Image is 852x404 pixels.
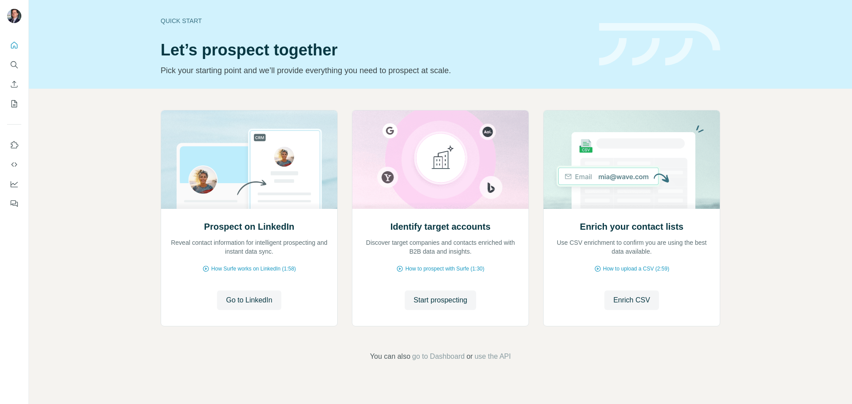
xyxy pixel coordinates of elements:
[7,57,21,73] button: Search
[412,351,465,362] button: go to Dashboard
[7,96,21,112] button: My lists
[204,220,294,233] h2: Prospect on LinkedIn
[580,220,683,233] h2: Enrich your contact lists
[361,238,520,256] p: Discover target companies and contacts enriched with B2B data and insights.
[370,351,410,362] span: You can also
[352,110,529,209] img: Identify target accounts
[217,290,281,310] button: Go to LinkedIn
[7,196,21,212] button: Feedback
[466,351,473,362] span: or
[543,110,720,209] img: Enrich your contact lists
[604,290,659,310] button: Enrich CSV
[474,351,511,362] button: use the API
[170,238,328,256] p: Reveal contact information for intelligent prospecting and instant data sync.
[7,37,21,53] button: Quick start
[161,16,588,25] div: Quick start
[414,295,467,306] span: Start prospecting
[226,295,272,306] span: Go to LinkedIn
[7,157,21,173] button: Use Surfe API
[7,137,21,153] button: Use Surfe on LinkedIn
[7,76,21,92] button: Enrich CSV
[211,265,296,273] span: How Surfe works on LinkedIn (1:58)
[603,265,669,273] span: How to upload a CSV (2:59)
[7,176,21,192] button: Dashboard
[405,290,476,310] button: Start prospecting
[599,23,720,66] img: banner
[390,220,491,233] h2: Identify target accounts
[161,41,588,59] h1: Let’s prospect together
[7,9,21,23] img: Avatar
[613,295,650,306] span: Enrich CSV
[405,265,484,273] span: How to prospect with Surfe (1:30)
[161,64,588,77] p: Pick your starting point and we’ll provide everything you need to prospect at scale.
[161,110,338,209] img: Prospect on LinkedIn
[552,238,711,256] p: Use CSV enrichment to confirm you are using the best data available.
